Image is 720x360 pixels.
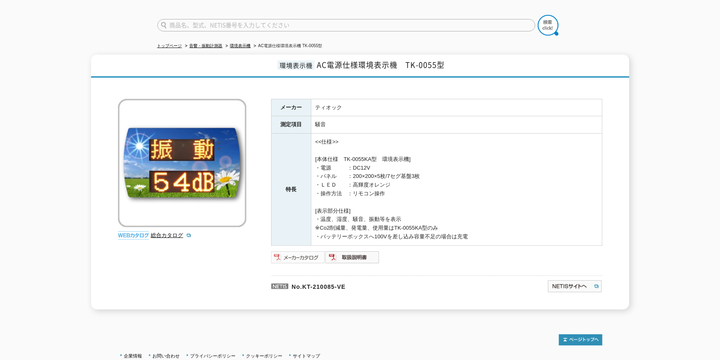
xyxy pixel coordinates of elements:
[317,59,445,70] span: AC電源仕様環境表示機 TK-0055型
[538,15,559,36] img: btn_search.png
[271,276,467,295] p: No.KT-210085-VE
[293,353,320,358] a: サイトマップ
[190,43,223,48] a: 音響・振動計測器
[118,231,149,240] img: webカタログ
[559,334,602,346] img: トップページへ
[271,134,311,246] th: 特長
[151,232,192,238] a: 総合カタログ
[311,134,602,246] td: <<仕様>> [本体仕様 TK-0055KA型 環境表示機] ・電源 ：DC12V ・パネル ：200×200×5枚/7セグ基盤3枚 ・ＬＥＤ ：高輝度オレンジ ・操作方法 ：リモコン操作 [表...
[157,19,535,31] input: 商品名、型式、NETIS番号を入力してください
[157,43,182,48] a: トップページ
[325,251,380,264] img: 取扱説明書
[252,42,323,50] li: AC電源仕様環境表示機 TK-0055型
[246,353,283,358] a: クッキーポリシー
[271,256,325,262] a: メーカーカタログ
[271,251,325,264] img: メーカーカタログ
[118,99,246,227] img: AC電源仕様環境表示機 TK-0055型
[230,43,251,48] a: 環境表示機
[277,60,315,70] span: 環境表示機
[153,353,180,358] a: お問い合わせ
[325,256,380,262] a: 取扱説明書
[190,353,236,358] a: プライバシーポリシー
[124,353,142,358] a: 企業情報
[271,116,311,134] th: 測定項目
[547,280,602,293] img: NETISサイトへ
[311,99,602,116] td: ティオック
[271,99,311,116] th: メーカー
[311,116,602,134] td: 騒音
